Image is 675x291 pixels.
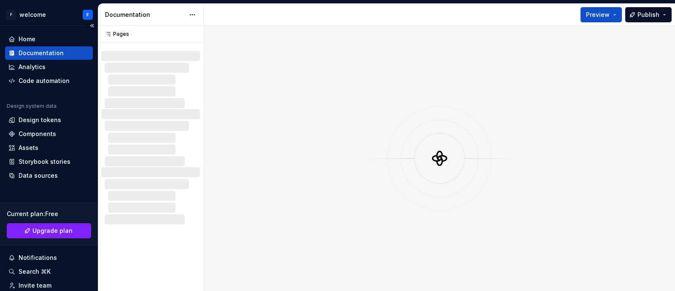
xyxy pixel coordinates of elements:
div: Storybook stories [19,158,70,166]
a: Documentation [5,46,93,60]
div: F [6,10,16,20]
button: Search ⌘K [5,265,93,278]
a: Analytics [5,60,93,74]
div: Design tokens [19,116,61,124]
button: Notifications [5,251,93,264]
div: Invite team [19,281,51,290]
div: Home [19,35,35,43]
span: Preview [586,11,610,19]
div: Data sources [19,171,58,180]
a: Upgrade plan [7,223,91,238]
div: Code automation [19,77,70,85]
span: Publish [637,11,659,19]
div: Pages [101,31,129,37]
div: Search ⌘K [19,267,51,276]
button: Publish [625,7,672,22]
a: Assets [5,141,93,155]
a: Data sources [5,169,93,182]
div: Analytics [19,63,46,71]
button: Preview [580,7,622,22]
div: F [86,11,89,18]
a: Design tokens [5,113,93,127]
div: Design system data [7,103,57,109]
div: Components [19,130,56,138]
span: Upgrade plan [32,227,73,235]
button: Collapse sidebar [86,20,98,32]
div: Documentation [19,49,64,57]
div: Notifications [19,254,57,262]
div: Current plan : Free [7,210,91,218]
button: FwelcomeF [2,5,96,24]
div: Documentation [105,11,185,19]
a: Components [5,127,93,141]
a: Code automation [5,74,93,88]
div: welcome [19,11,46,19]
a: Storybook stories [5,155,93,168]
div: Assets [19,144,38,152]
a: Home [5,32,93,46]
